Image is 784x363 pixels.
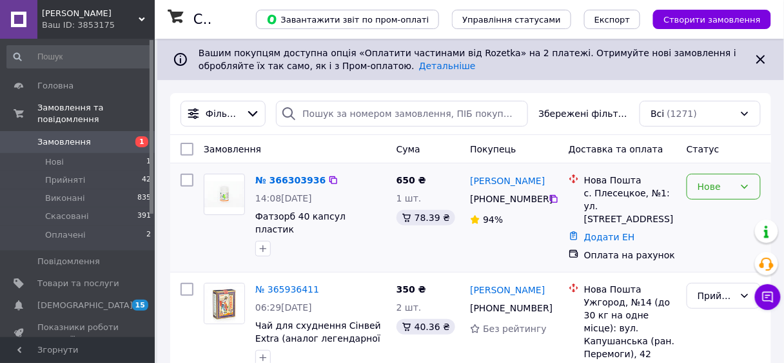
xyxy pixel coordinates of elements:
[204,283,245,324] a: Фото товару
[256,10,439,29] button: Завантажити звіт по пром-оплаті
[45,174,85,186] span: Прийняті
[45,156,64,168] span: Нові
[255,302,312,313] span: 06:29[DATE]
[667,109,698,119] span: (1271)
[199,48,736,71] span: Вашим покупцям доступна опція «Оплатити частинами від Rozetka» на 2 платежі. Отримуйте нові замов...
[37,256,100,267] span: Повідомлення
[467,299,549,317] div: [PHONE_NUMBER]
[397,302,422,313] span: 2 шт.
[37,102,155,125] span: Замовлення та повідомлення
[142,174,151,186] span: 42
[132,300,148,311] span: 15
[397,175,426,185] span: 650 ₴
[45,229,86,241] span: Оплачені
[45,211,89,222] span: Скасовані
[37,322,119,345] span: Показники роботи компанії
[397,193,422,203] span: 1 шт.
[397,319,455,335] div: 40.36 ₴
[37,278,119,289] span: Товари та послуги
[470,284,545,296] a: [PERSON_NAME]
[470,174,545,187] a: [PERSON_NAME]
[206,107,240,120] span: Фільтри
[584,187,676,225] div: с. Плесецкое, №1: ул. [STREET_ADDRESS]
[698,289,734,303] div: Прийнято
[135,136,148,147] span: 1
[255,175,326,185] a: № 366303936
[204,174,245,215] a: Фото товару
[204,144,261,154] span: Замовлення
[397,284,426,295] span: 350 ₴
[146,229,151,241] span: 2
[42,8,139,19] span: Kleo
[584,232,635,242] a: Додати ЕН
[462,15,561,25] span: Управління статусами
[569,144,663,154] span: Доставка та оплата
[397,144,420,154] span: Cума
[42,19,155,31] div: Ваш ID: 3853175
[584,249,676,262] div: Оплата на рахунок
[397,210,455,225] div: 78.39 ₴
[146,156,151,168] span: 1
[266,14,429,25] span: Завантажити звіт по пром-оплаті
[594,15,631,25] span: Експорт
[452,10,571,29] button: Управління статусами
[204,181,244,208] img: Фото товару
[419,61,476,71] a: Детальніше
[6,45,152,68] input: Пошук
[640,14,771,24] a: Створити замовлення
[653,10,771,29] button: Створити замовлення
[538,107,629,120] span: Збережені фільтри:
[584,296,676,360] div: Ужгород, №14 (до 30 кг на одне місце): вул. Капушанська (ран. Перемоги), 42
[470,144,516,154] span: Покупець
[755,284,781,310] button: Чат з покупцем
[584,10,641,29] button: Експорт
[204,284,244,324] img: Фото товару
[255,211,346,234] a: Фатзорб 40 капсул пластик
[37,80,73,92] span: Головна
[483,324,547,334] span: Без рейтингу
[193,12,324,27] h1: Список замовлень
[663,15,761,25] span: Створити замовлення
[276,101,528,127] input: Пошук за номером замовлення, ПІБ покупця, номером телефону, Email, номером накладної
[467,190,549,208] div: [PHONE_NUMBER]
[584,174,676,187] div: Нова Пошта
[483,214,503,225] span: 94%
[137,211,151,222] span: 391
[255,320,381,357] a: Чай для схуднення Сінвей Extra (аналог легендарної Ластівки) Ліцензія
[698,180,734,194] div: Нове
[255,284,319,295] a: № 365936411
[651,107,664,120] span: Всі
[45,192,85,204] span: Виконані
[584,283,676,296] div: Нова Пошта
[255,193,312,203] span: 14:08[DATE]
[37,136,91,148] span: Замовлення
[37,300,133,311] span: [DEMOGRAPHIC_DATA]
[137,192,151,204] span: 835
[687,144,720,154] span: Статус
